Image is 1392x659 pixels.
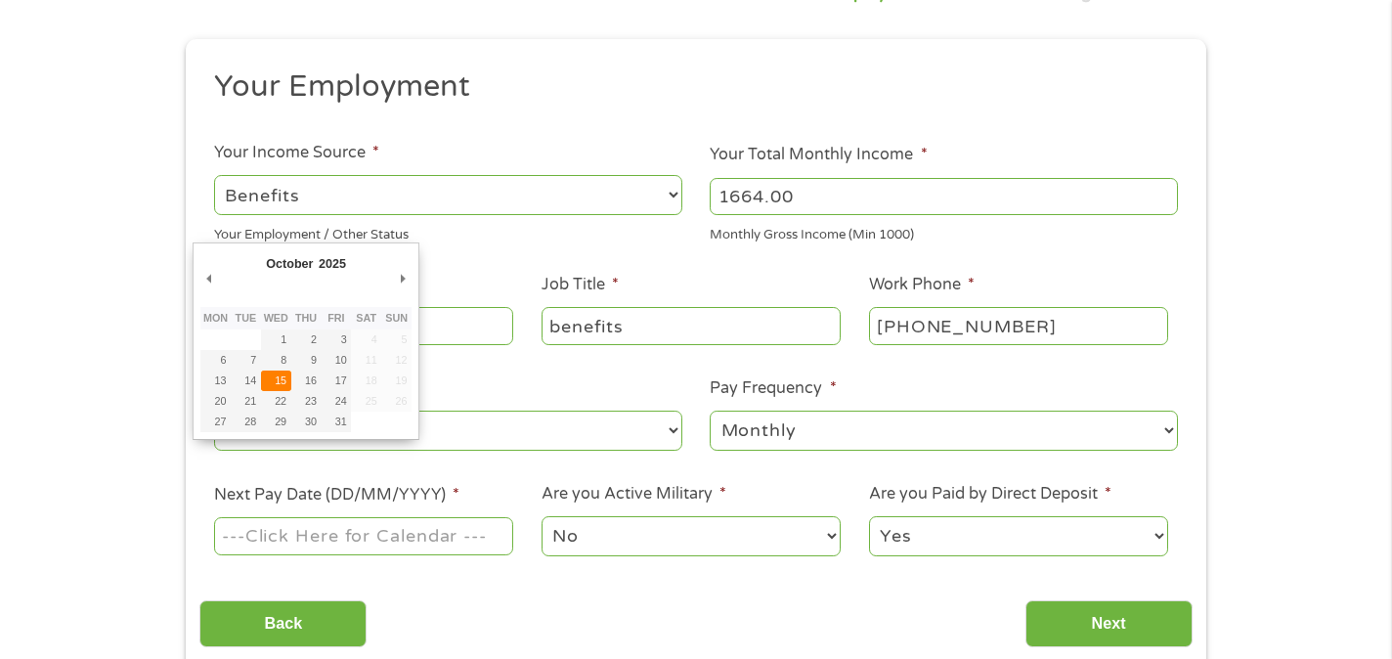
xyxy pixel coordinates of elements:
[231,391,261,412] button: 21
[321,350,351,371] button: 10
[321,371,351,391] button: 17
[261,371,291,391] button: 15
[291,329,322,350] button: 2
[710,178,1178,215] input: 1800
[321,412,351,432] button: 31
[231,412,261,432] button: 28
[869,275,975,295] label: Work Phone
[295,312,317,324] abbr: Thursday
[327,312,344,324] abbr: Friday
[710,219,1178,245] div: Monthly Gross Income (Min 1000)
[200,412,231,432] button: 27
[321,391,351,412] button: 24
[394,265,412,291] button: Next Month
[261,412,291,432] button: 29
[236,312,257,324] abbr: Tuesday
[214,67,1164,107] h2: Your Employment
[231,350,261,371] button: 7
[200,391,231,412] button: 20
[214,219,682,245] div: Your Employment / Other Status
[261,350,291,371] button: 8
[261,391,291,412] button: 22
[214,143,379,163] label: Your Income Source
[203,312,228,324] abbr: Monday
[231,371,261,391] button: 14
[869,484,1111,505] label: Are you Paid by Direct Deposit
[214,517,513,554] input: Use the arrow keys to pick a date
[199,600,367,648] input: Back
[291,371,322,391] button: 16
[291,391,322,412] button: 23
[264,250,317,277] div: October
[385,312,408,324] abbr: Sunday
[291,350,322,371] button: 9
[316,250,348,277] div: 2025
[321,329,351,350] button: 3
[542,484,726,505] label: Are you Active Military
[542,307,841,344] input: Cashier
[710,145,927,165] label: Your Total Monthly Income
[214,485,459,505] label: Next Pay Date (DD/MM/YYYY)
[200,371,231,391] button: 13
[261,329,291,350] button: 1
[264,312,288,324] abbr: Wednesday
[710,378,836,399] label: Pay Frequency
[1025,600,1193,648] input: Next
[291,412,322,432] button: 30
[356,312,376,324] abbr: Saturday
[869,307,1168,344] input: (231) 754-4010
[200,350,231,371] button: 6
[200,265,218,291] button: Previous Month
[542,275,619,295] label: Job Title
